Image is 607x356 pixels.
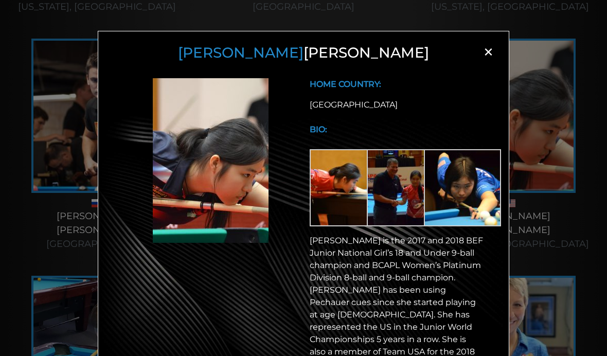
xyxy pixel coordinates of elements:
[310,99,483,111] div: [GEOGRAPHIC_DATA]
[310,79,381,89] b: HOME COUNTRY:
[480,44,496,60] span: ×
[178,44,304,61] span: [PERSON_NAME]
[153,78,269,243] img: Michelle Jiang
[310,124,327,134] b: BIO:
[111,44,496,61] h3: [PERSON_NAME]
